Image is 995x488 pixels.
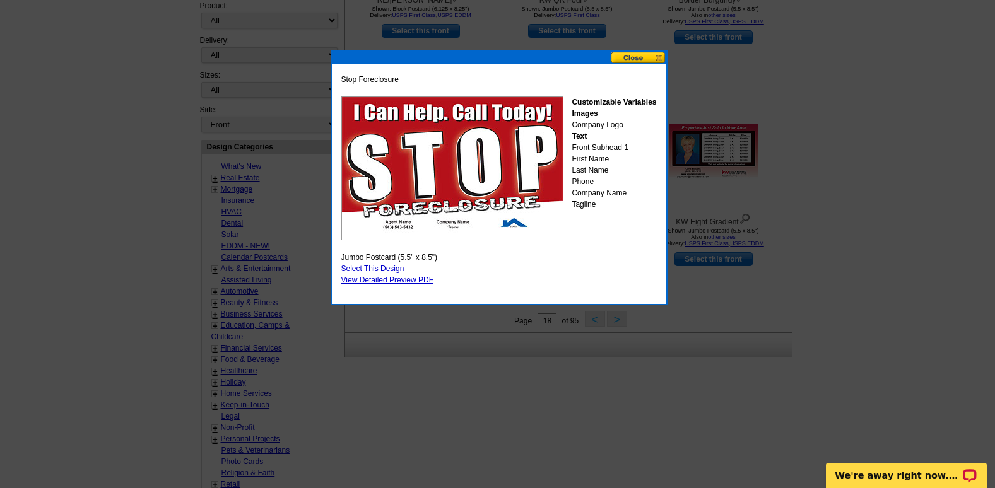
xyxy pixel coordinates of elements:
strong: Customizable Variables [572,98,656,107]
span: Stop Foreclosure [341,74,399,85]
img: PCRE_StopFore2J.jpg [341,96,563,240]
a: Select This Design [341,264,404,273]
span: Jumbo Postcard (5.5" x 8.5") [341,252,438,263]
div: Company Logo Front Subhead 1 First Name Last Name Phone Company Name Tagline [572,96,656,210]
a: View Detailed Preview PDF [341,276,434,284]
strong: Text [572,132,587,141]
iframe: LiveChat chat widget [818,448,995,488]
strong: Images [572,109,598,118]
